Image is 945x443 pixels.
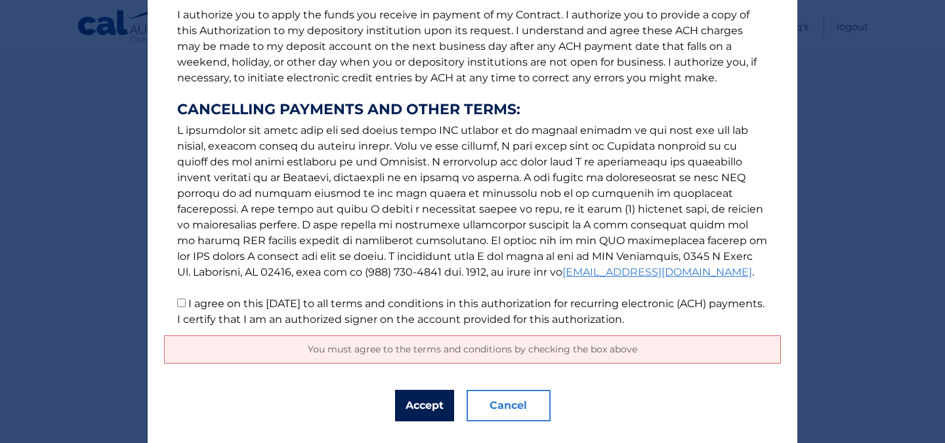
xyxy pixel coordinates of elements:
[395,390,454,421] button: Accept
[308,343,637,355] span: You must agree to the terms and conditions by checking the box above
[467,390,551,421] button: Cancel
[177,297,765,326] label: I agree on this [DATE] to all terms and conditions in this authorization for recurring electronic...
[177,102,768,117] strong: CANCELLING PAYMENTS AND OTHER TERMS:
[562,266,752,278] a: [EMAIL_ADDRESS][DOMAIN_NAME]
